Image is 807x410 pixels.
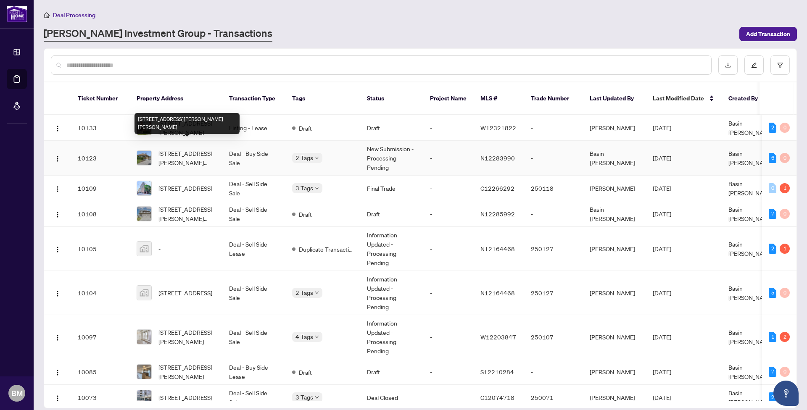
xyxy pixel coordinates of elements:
td: 10123 [71,141,130,176]
span: Basin [PERSON_NAME] [728,119,774,136]
th: Created By [722,82,772,115]
div: [STREET_ADDRESS][PERSON_NAME][PERSON_NAME] [134,113,240,134]
td: [PERSON_NAME] [583,176,646,201]
td: - [423,315,474,359]
span: [STREET_ADDRESS] [158,393,212,402]
span: [DATE] [653,154,671,162]
td: [PERSON_NAME] [583,115,646,141]
span: Basin [PERSON_NAME] [728,240,774,257]
span: down [315,156,319,160]
img: Logo [54,125,61,132]
div: 2 [769,123,776,133]
td: 10085 [71,359,130,385]
img: thumbnail-img [137,242,151,256]
div: 6 [769,153,776,163]
td: Deal - Sell Side Sale [222,271,285,315]
span: [STREET_ADDRESS][PERSON_NAME] [158,328,216,346]
span: down [315,291,319,295]
th: MLS # [474,82,524,115]
td: 250118 [524,176,583,201]
div: 7 [769,209,776,219]
span: S12210284 [480,368,514,376]
span: [DATE] [653,394,671,401]
span: 4 Tags [295,332,313,342]
img: thumbnail-img [137,390,151,405]
td: [PERSON_NAME] [583,315,646,359]
span: filter [777,62,783,68]
span: [DATE] [653,289,671,297]
th: Trade Number [524,82,583,115]
div: 1 [769,332,776,342]
td: Deal - Sell Side Sale [222,315,285,359]
span: N12283990 [480,154,515,162]
img: thumbnail-img [137,330,151,344]
td: - [524,141,583,176]
div: 1 [780,244,790,254]
span: [DATE] [653,333,671,341]
td: 10109 [71,176,130,201]
td: - [524,115,583,141]
button: Logo [51,121,64,134]
span: Basin [PERSON_NAME] [728,150,774,166]
td: Deal - Sell Side Sale [222,176,285,201]
td: [PERSON_NAME] [583,271,646,315]
button: Add Transaction [739,27,797,41]
td: 250107 [524,315,583,359]
span: Draft [299,210,312,219]
span: Basin [PERSON_NAME] [728,389,774,406]
div: 0 [769,183,776,193]
span: [DATE] [653,124,671,131]
span: 3 Tags [295,183,313,193]
img: thumbnail-img [137,181,151,195]
span: [DATE] [653,210,671,218]
img: Logo [54,211,61,218]
button: Logo [51,207,64,221]
div: 0 [780,123,790,133]
span: - [158,244,161,253]
span: C12074718 [480,394,514,401]
td: 10108 [71,201,130,227]
td: Deal - Sell Side Lease [222,227,285,271]
span: W12321822 [480,124,516,131]
div: 5 [769,288,776,298]
a: [PERSON_NAME] Investment Group - Transactions [44,26,272,42]
img: thumbnail-img [137,365,151,379]
span: [STREET_ADDRESS][PERSON_NAME][PERSON_NAME] [158,205,216,223]
div: 0 [780,209,790,219]
span: W12203847 [480,333,516,341]
td: - [423,115,474,141]
button: Logo [51,181,64,195]
span: [STREET_ADDRESS][PERSON_NAME][PERSON_NAME] [158,149,216,167]
span: 2 Tags [295,153,313,163]
td: Draft [360,359,423,385]
span: Basin [PERSON_NAME] [728,180,774,197]
span: down [315,335,319,339]
button: edit [744,55,764,75]
img: Logo [54,290,61,297]
th: Project Name [423,82,474,115]
div: 2 [769,244,776,254]
th: Tags [285,82,360,115]
img: Logo [54,334,61,341]
td: Information Updated - Processing Pending [360,315,423,359]
span: Draft [299,124,312,133]
span: [DATE] [653,368,671,376]
img: Logo [54,246,61,253]
button: Open asap [773,381,799,406]
td: Listing - Lease [222,115,285,141]
td: - [524,359,583,385]
img: Logo [54,369,61,376]
img: Logo [54,155,61,162]
th: Transaction Type [222,82,285,115]
button: Logo [51,365,64,378]
td: 250127 [524,271,583,315]
td: 250127 [524,227,583,271]
div: 2 [769,392,776,402]
span: down [315,186,319,190]
div: 7 [769,367,776,377]
td: [PERSON_NAME] [583,359,646,385]
span: BM [11,387,23,399]
img: Logo [54,395,61,402]
span: Duplicate Transaction [299,244,353,254]
th: Status [360,82,423,115]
